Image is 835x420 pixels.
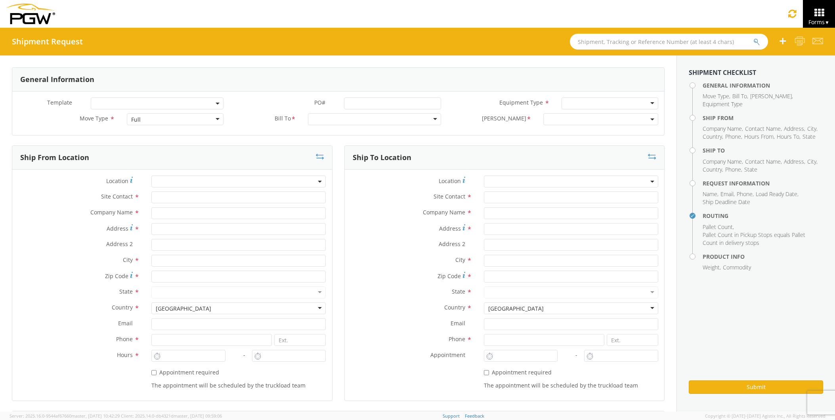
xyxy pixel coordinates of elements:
[703,223,733,231] span: Pallet Count
[725,166,742,174] li: ,
[101,193,133,200] span: Site Contact
[784,125,805,133] li: ,
[720,190,734,198] span: Email
[725,133,742,141] li: ,
[777,133,799,140] span: Hours To
[732,92,747,100] span: Bill To
[430,351,465,359] span: Appointment
[703,100,743,108] span: Equipment Type
[703,82,823,88] h4: General Information
[705,413,825,419] span: Copyright © [DATE]-[DATE] Agistix Inc., All Rights Reserved
[703,166,723,174] li: ,
[745,158,781,165] span: Contact Name
[703,231,805,246] span: Pallet Count in Pickup Stops equals Pallet Count in delivery stops
[353,154,411,162] h3: Ship To Location
[703,166,722,173] span: Country
[825,19,829,26] span: ▼
[784,158,804,165] span: Address
[575,351,577,359] span: -
[745,125,782,133] li: ,
[151,367,221,376] label: Appointment required
[703,223,734,231] li: ,
[744,133,775,141] li: ,
[119,288,133,295] span: State
[106,240,133,248] span: Address 2
[689,68,756,77] strong: Shipment Checklist
[703,133,722,140] span: Country
[703,92,730,100] li: ,
[703,115,823,121] h4: Ship From
[274,334,326,346] input: Ext.
[6,4,55,24] img: pgw-form-logo-1aaa8060b1cc70fad034.png
[20,76,94,84] h3: General Information
[720,190,735,198] li: ,
[151,370,157,375] input: Appointment required
[439,225,461,232] span: Address
[703,254,823,260] h4: Product Info
[703,190,718,198] li: ,
[777,133,801,141] li: ,
[756,190,799,198] li: ,
[689,380,823,394] button: Submit
[444,304,465,311] span: Country
[117,351,133,359] span: Hours
[105,272,128,280] span: Zip Code
[703,158,742,165] span: Company Name
[484,367,553,376] label: Appointment required
[151,382,306,389] span: The appointment will be scheduled by the truckload team
[484,370,489,375] input: Appointment required
[703,125,743,133] li: ,
[807,158,816,165] span: City
[451,319,465,327] span: Email
[570,34,768,50] input: Shipment, Tracking or Reference Number (at least 4 chars)
[482,115,526,124] span: Bill Code
[807,125,818,133] li: ,
[703,133,723,141] li: ,
[723,263,751,271] span: Commodity
[455,256,465,263] span: City
[174,413,222,419] span: master, [DATE] 09:59:06
[112,304,133,311] span: Country
[275,115,291,124] span: Bill To
[314,99,325,106] span: PO#
[106,177,128,185] span: Location
[745,125,781,132] span: Contact Name
[423,208,465,216] span: Company Name
[80,115,108,122] span: Move Type
[703,125,742,132] span: Company Name
[107,225,128,232] span: Address
[744,166,757,173] span: State
[703,180,823,186] h4: Request Information
[703,263,720,271] span: Weight
[737,190,753,198] span: Phone
[449,335,465,343] span: Phone
[784,125,804,132] span: Address
[131,116,141,124] div: Full
[725,166,741,173] span: Phone
[90,208,133,216] span: Company Name
[438,272,461,280] span: Zip Code
[703,147,823,153] h4: Ship To
[744,133,774,140] span: Hours From
[20,154,89,162] h3: Ship From Location
[703,263,721,271] li: ,
[808,18,829,26] span: Forms
[750,92,792,100] span: [PERSON_NAME]
[47,99,72,106] span: Template
[703,158,743,166] li: ,
[703,190,717,198] span: Name
[488,305,544,313] div: [GEOGRAPHIC_DATA]
[499,99,543,106] span: Equipment Type
[607,334,658,346] input: Ext.
[156,305,211,313] div: [GEOGRAPHIC_DATA]
[703,198,750,206] span: Ship Deadline Date
[703,92,729,100] span: Move Type
[243,351,245,359] span: -
[118,319,133,327] span: Email
[439,240,465,248] span: Address 2
[737,190,754,198] li: ,
[807,158,818,166] li: ,
[745,158,782,166] li: ,
[756,190,797,198] span: Load Ready Date
[465,413,484,419] a: Feedback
